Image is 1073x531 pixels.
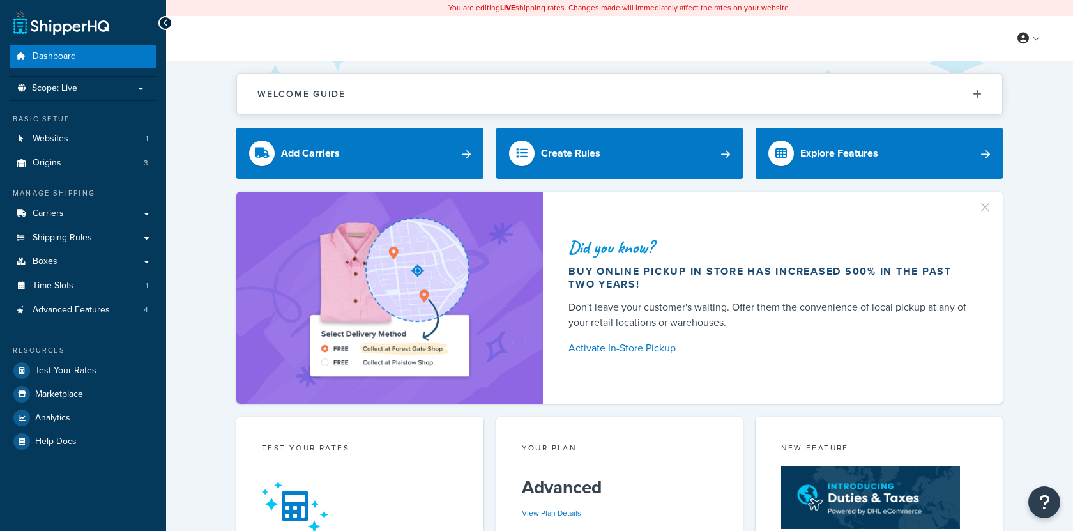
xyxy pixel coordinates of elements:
a: Boxes [10,250,156,273]
div: New Feature [781,442,977,457]
a: Shipping Rules [10,226,156,250]
span: 3 [144,158,148,169]
a: Dashboard [10,45,156,68]
li: Advanced Features [10,298,156,322]
h2: Welcome Guide [257,89,346,99]
div: Basic Setup [10,114,156,125]
span: Analytics [35,413,70,424]
div: Explore Features [800,144,878,162]
a: Time Slots1 [10,274,156,298]
h5: Advanced [522,477,718,498]
a: Test Your Rates [10,359,156,382]
span: Test Your Rates [35,366,96,376]
li: Origins [10,151,156,175]
a: Activate In-Store Pickup [568,339,972,357]
div: Resources [10,345,156,356]
div: Your Plan [522,442,718,457]
a: Analytics [10,406,156,429]
button: Welcome Guide [237,74,1002,114]
a: View Plan Details [522,507,581,519]
span: Shipping Rules [33,233,92,243]
div: Manage Shipping [10,188,156,199]
span: Help Docs [35,436,77,447]
a: Origins3 [10,151,156,175]
span: Marketplace [35,389,83,400]
a: Advanced Features4 [10,298,156,322]
span: Carriers [33,208,64,219]
li: Websites [10,127,156,151]
span: Scope: Live [32,83,77,94]
a: Add Carriers [236,128,483,179]
div: Don't leave your customer's waiting. Offer them the convenience of local pickup at any of your re... [568,300,972,330]
span: Boxes [33,256,57,267]
span: 1 [146,281,148,291]
span: Origins [33,158,61,169]
div: Create Rules [541,144,600,162]
span: Dashboard [33,51,76,62]
div: Buy online pickup in store has increased 500% in the past two years! [568,265,972,291]
b: LIVE [500,2,515,13]
a: Explore Features [756,128,1003,179]
span: Websites [33,134,68,144]
a: Carriers [10,202,156,226]
span: Time Slots [33,281,73,291]
div: Did you know? [568,238,972,256]
img: ad-shirt-map-b0359fc47e01cab431d101c4b569394f6a03f54285957d908178d52f29eb9668.png [274,211,505,385]
span: Advanced Features [33,305,110,316]
div: Add Carriers [281,144,340,162]
a: Websites1 [10,127,156,151]
a: Help Docs [10,430,156,453]
button: Open Resource Center [1028,486,1060,518]
a: Create Rules [496,128,743,179]
span: 1 [146,134,148,144]
span: 4 [144,305,148,316]
li: Time Slots [10,274,156,298]
a: Marketplace [10,383,156,406]
div: Test your rates [262,442,458,457]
